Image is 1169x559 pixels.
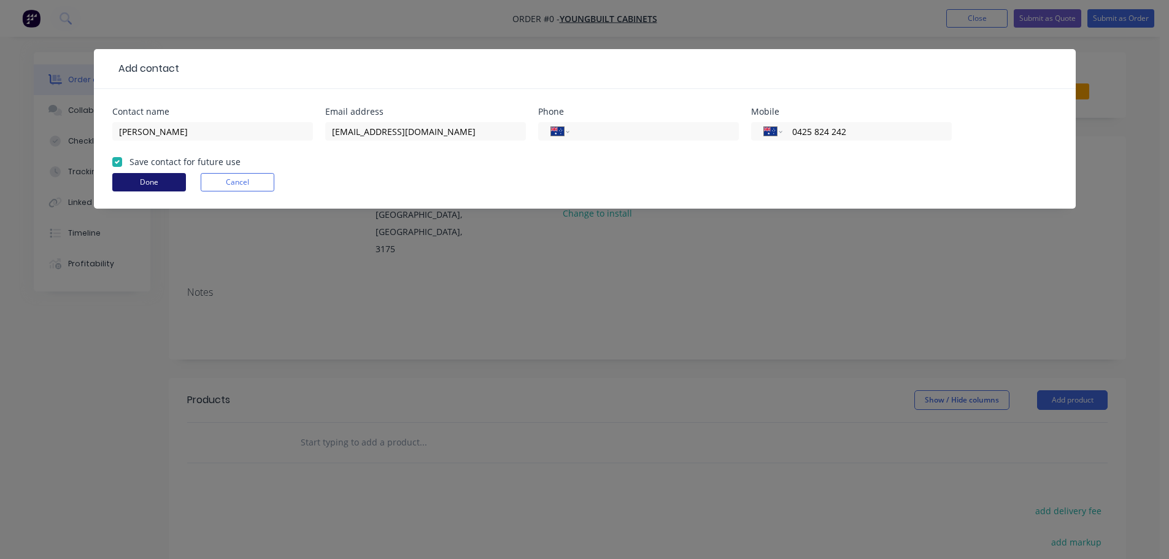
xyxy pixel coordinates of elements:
[112,173,186,191] button: Done
[112,107,313,116] div: Contact name
[112,61,179,76] div: Add contact
[325,107,526,116] div: Email address
[751,107,952,116] div: Mobile
[129,155,241,168] label: Save contact for future use
[538,107,739,116] div: Phone
[201,173,274,191] button: Cancel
